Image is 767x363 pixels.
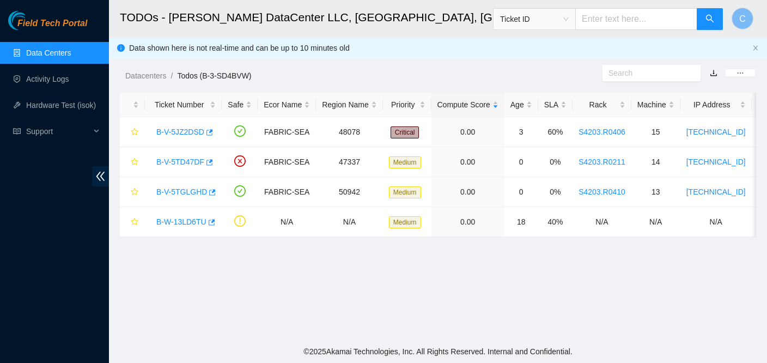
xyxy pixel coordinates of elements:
span: / [171,71,173,80]
span: Field Tech Portal [17,19,87,29]
td: N/A [316,207,383,237]
a: [TECHNICAL_ID] [686,158,746,166]
td: 47337 [316,147,383,177]
td: 0 [504,147,538,177]
span: star [131,188,138,197]
span: close [752,45,759,51]
span: read [13,128,21,135]
span: check-circle [234,185,246,197]
span: Medium [389,156,421,168]
button: star [126,153,139,171]
td: 48078 [316,117,383,147]
span: exclamation-circle [234,215,246,227]
button: star [126,123,139,141]
a: B-W-13LD6TU [156,217,206,226]
td: N/A [258,207,316,237]
span: star [131,218,138,227]
span: star [131,158,138,167]
span: ellipsis [736,69,744,77]
span: Medium [389,186,421,198]
span: double-left [92,166,109,186]
span: star [131,128,138,137]
img: Akamai Technologies [8,11,55,30]
button: C [732,8,753,29]
a: Akamai TechnologiesField Tech Portal [8,20,87,34]
td: 3 [504,117,538,147]
a: Datacenters [125,71,166,80]
span: Ticket ID [500,11,569,27]
a: download [710,69,717,77]
td: 50942 [316,177,383,207]
a: B-V-5JZ2DSD [156,128,204,136]
td: 13 [631,177,680,207]
td: 14 [631,147,680,177]
a: B-V-5TGLGHD [156,187,207,196]
footer: © 2025 Akamai Technologies, Inc. All Rights Reserved. Internal and Confidential. [109,340,767,363]
a: Activity Logs [26,75,69,83]
td: 0% [538,147,573,177]
td: FABRIC-SEA [258,147,316,177]
a: S4203.R0410 [579,187,625,196]
span: search [705,14,714,25]
td: FABRIC-SEA [258,177,316,207]
td: 15 [631,117,680,147]
td: 0.00 [431,207,504,237]
td: FABRIC-SEA [258,117,316,147]
td: 0.00 [431,177,504,207]
span: Critical [391,126,419,138]
td: 40% [538,207,573,237]
td: 0% [538,177,573,207]
button: star [126,213,139,231]
td: 60% [538,117,573,147]
a: [TECHNICAL_ID] [686,128,746,136]
td: 0.00 [431,117,504,147]
td: N/A [573,207,631,237]
a: Todos (B-3-SD4BVW) [177,71,251,80]
a: [TECHNICAL_ID] [686,187,746,196]
a: Hardware Test (isok) [26,101,96,110]
button: close [752,45,759,52]
a: S4203.R0211 [579,158,625,166]
input: Enter text here... [575,8,697,30]
span: check-circle [234,125,246,137]
a: B-V-5TD47DF [156,158,204,166]
td: 0 [504,177,538,207]
span: C [739,12,746,26]
td: 0.00 [431,147,504,177]
a: Data Centers [26,49,71,57]
td: N/A [680,207,752,237]
td: N/A [631,207,680,237]
span: close-circle [234,155,246,167]
button: star [126,183,139,201]
span: Support [26,120,90,142]
span: Medium [389,216,421,228]
td: 18 [504,207,538,237]
input: Search [608,67,686,79]
button: search [697,8,723,30]
button: download [702,64,726,82]
a: S4203.R0406 [579,128,625,136]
